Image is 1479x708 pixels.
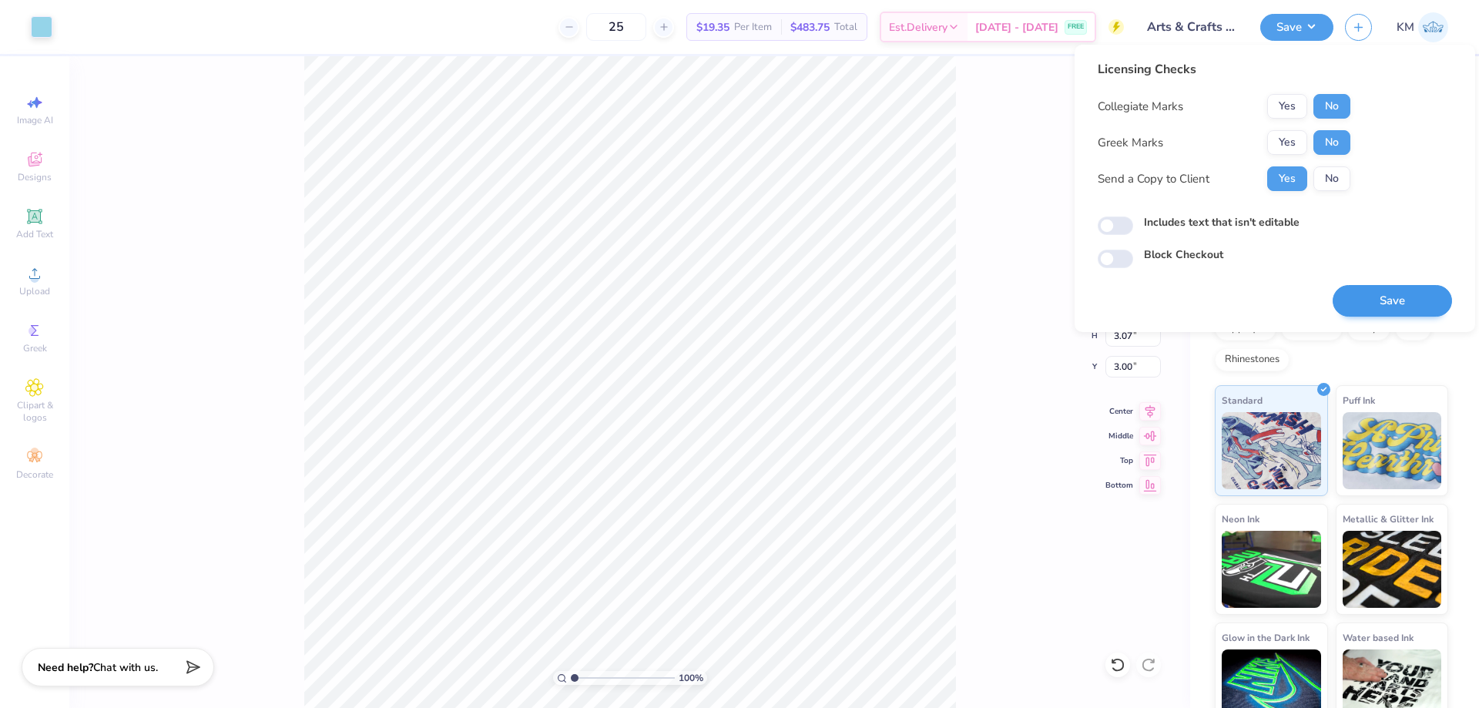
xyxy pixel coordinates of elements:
[23,342,47,354] span: Greek
[1267,94,1307,119] button: Yes
[1313,166,1350,191] button: No
[1098,60,1350,79] div: Licensing Checks
[1267,166,1307,191] button: Yes
[1260,14,1333,41] button: Save
[1397,12,1448,42] a: KM
[834,19,857,35] span: Total
[16,228,53,240] span: Add Text
[18,171,52,183] span: Designs
[1267,130,1307,155] button: Yes
[1222,412,1321,489] img: Standard
[734,19,772,35] span: Per Item
[38,660,93,675] strong: Need help?
[1215,348,1290,371] div: Rhinestones
[16,468,53,481] span: Decorate
[8,399,62,424] span: Clipart & logos
[1313,94,1350,119] button: No
[679,671,703,685] span: 100 %
[17,114,53,126] span: Image AI
[1098,170,1209,188] div: Send a Copy to Client
[1333,285,1452,317] button: Save
[1144,214,1300,230] label: Includes text that isn't editable
[93,660,158,675] span: Chat with us.
[1222,629,1310,646] span: Glow in the Dark Ink
[696,19,729,35] span: $19.35
[1343,412,1442,489] img: Puff Ink
[1418,12,1448,42] img: Karl Michael Narciza
[1105,455,1133,466] span: Top
[1343,629,1414,646] span: Water based Ink
[19,285,50,297] span: Upload
[1098,134,1163,152] div: Greek Marks
[1105,480,1133,491] span: Bottom
[1313,130,1350,155] button: No
[1068,22,1084,32] span: FREE
[586,13,646,41] input: – –
[1343,531,1442,608] img: Metallic & Glitter Ink
[1397,18,1414,36] span: KM
[1343,392,1375,408] span: Puff Ink
[1135,12,1249,42] input: Untitled Design
[1105,406,1133,417] span: Center
[1222,511,1259,527] span: Neon Ink
[1343,511,1434,527] span: Metallic & Glitter Ink
[975,19,1058,35] span: [DATE] - [DATE]
[790,19,830,35] span: $483.75
[1144,247,1223,263] label: Block Checkout
[1222,531,1321,608] img: Neon Ink
[1098,98,1183,116] div: Collegiate Marks
[889,19,947,35] span: Est. Delivery
[1222,392,1263,408] span: Standard
[1105,431,1133,441] span: Middle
